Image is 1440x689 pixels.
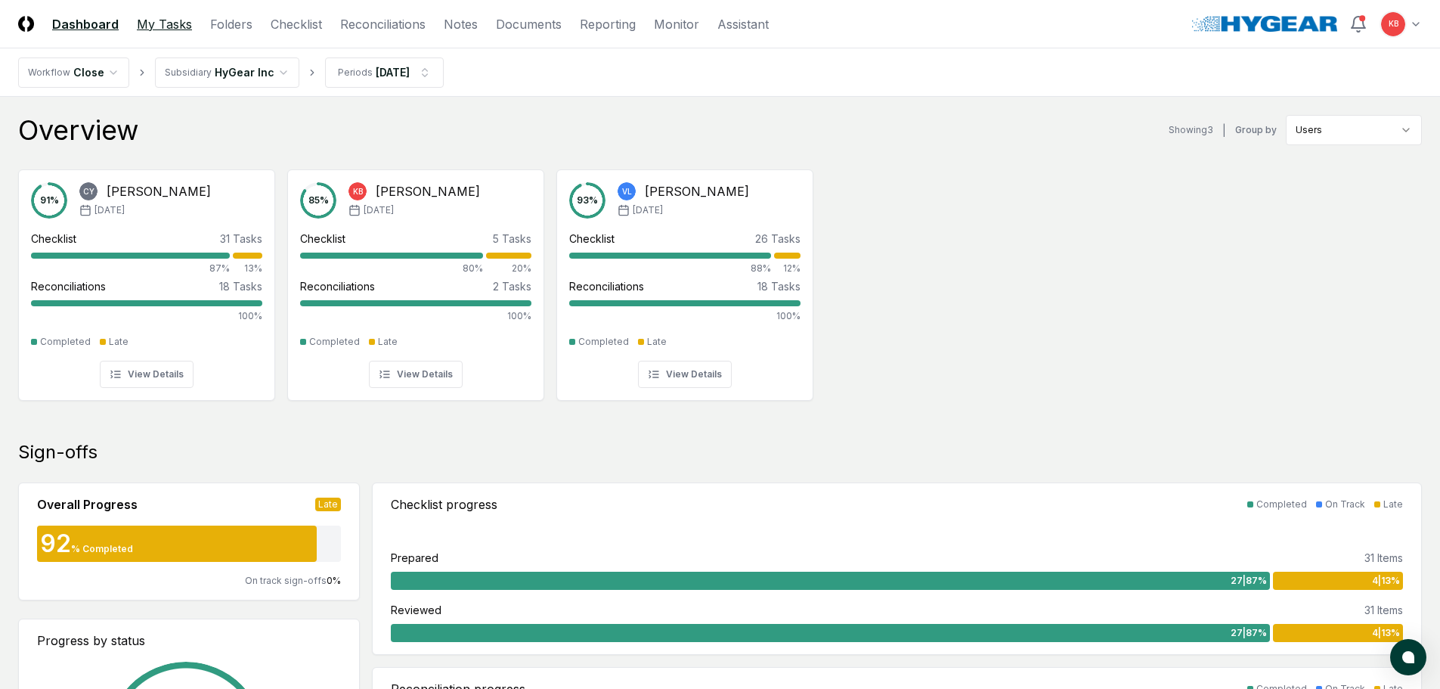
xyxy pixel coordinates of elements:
button: View Details [638,361,732,388]
span: KB [1389,18,1398,29]
span: [DATE] [364,203,394,217]
a: Documents [496,15,562,33]
div: [PERSON_NAME] [376,182,480,200]
div: Reconciliations [300,278,375,294]
div: Overview [18,115,138,145]
div: Late [315,498,341,511]
a: 93%VL[PERSON_NAME][DATE]Checklist26 Tasks88%12%Reconciliations18 Tasks100%CompletedLateView Details [556,157,813,401]
nav: breadcrumb [18,57,444,88]
div: Progress by status [37,632,341,650]
a: Dashboard [52,15,119,33]
div: Checklist [569,231,615,247]
img: HyGear logo [1192,16,1337,31]
div: Completed [40,335,91,349]
div: Reviewed [391,602,441,618]
div: 100% [300,309,531,323]
div: 80% [300,262,483,275]
div: 100% [31,309,262,323]
span: 27 | 87 % [1231,574,1267,588]
div: 87% [31,262,230,275]
div: Completed [1256,498,1307,511]
span: 27 | 87 % [1231,626,1267,640]
span: [DATE] [94,203,125,217]
div: Overall Progress [37,495,138,514]
div: 20% [486,262,531,275]
div: Sign-offs [18,440,1422,464]
span: 4 | 13 % [1372,574,1400,588]
div: On Track [1325,498,1365,511]
div: | [1222,123,1226,138]
img: Logo [18,16,34,32]
div: 31 Items [1364,550,1403,566]
div: [PERSON_NAME] [645,182,749,200]
a: Reconciliations [340,15,426,33]
div: Reconciliations [31,278,106,294]
div: 26 Tasks [755,231,801,247]
a: 85%KB[PERSON_NAME][DATE]Checklist5 Tasks80%20%Reconciliations2 Tasks100%CompletedLateView Details [287,157,544,401]
button: atlas-launcher [1390,639,1426,675]
div: 18 Tasks [219,278,262,294]
div: Checklist [300,231,345,247]
div: Reconciliations [569,278,644,294]
span: 4 | 13 % [1372,626,1400,640]
div: Completed [309,335,360,349]
div: 18 Tasks [757,278,801,294]
div: [DATE] [376,64,410,80]
div: 13% [233,262,262,275]
div: % Completed [71,542,133,556]
label: Group by [1235,126,1277,135]
div: Showing 3 [1169,123,1213,137]
div: [PERSON_NAME] [107,182,211,200]
button: KB [1380,11,1407,38]
div: Late [109,335,129,349]
div: Completed [578,335,629,349]
a: Checklist [271,15,322,33]
div: 5 Tasks [493,231,531,247]
span: CY [83,186,94,197]
div: Workflow [28,66,70,79]
span: On track sign-offs [245,575,327,586]
button: View Details [369,361,463,388]
div: Subsidiary [165,66,212,79]
button: Periods[DATE] [325,57,444,88]
div: Prepared [391,550,438,566]
div: 2 Tasks [493,278,531,294]
div: Late [1383,498,1403,511]
a: Reporting [580,15,636,33]
a: My Tasks [137,15,192,33]
button: View Details [100,361,194,388]
div: Late [647,335,667,349]
div: Periods [338,66,373,79]
a: Assistant [717,15,769,33]
a: Folders [210,15,252,33]
div: Checklist [31,231,76,247]
div: 31 Tasks [220,231,262,247]
div: 88% [569,262,771,275]
div: 100% [569,309,801,323]
div: 92 [37,532,71,556]
a: Monitor [654,15,699,33]
a: Notes [444,15,478,33]
div: 12% [774,262,801,275]
a: Checklist progressCompletedOn TrackLatePrepared31 Items27|87%4|13%Reviewed31 Items27|87%4|13% [372,483,1422,655]
div: Checklist progress [391,495,497,514]
span: 0 % [327,575,341,586]
div: 31 Items [1364,602,1403,618]
span: VL [622,186,632,197]
div: Late [378,335,398,349]
span: KB [353,186,363,197]
a: 91%CY[PERSON_NAME][DATE]Checklist31 Tasks87%13%Reconciliations18 Tasks100%CompletedLateView Details [18,157,275,401]
span: [DATE] [633,203,663,217]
